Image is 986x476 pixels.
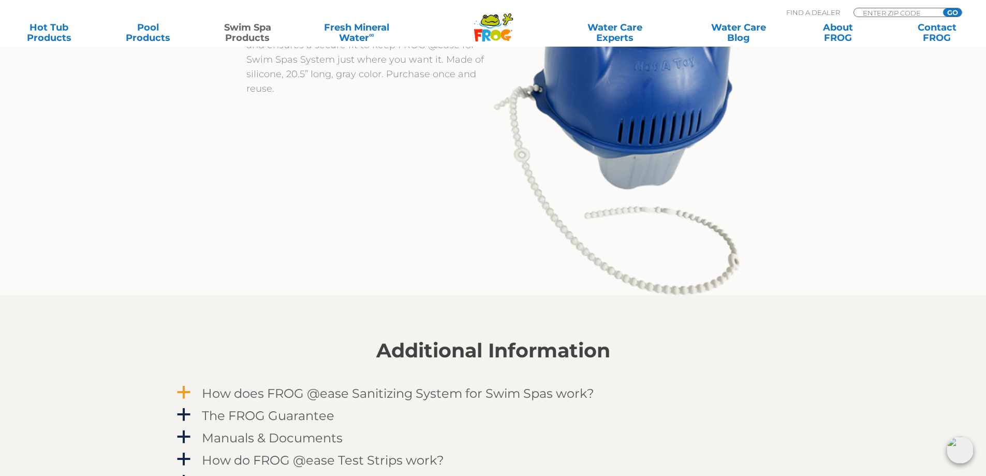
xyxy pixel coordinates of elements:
a: a Manuals & Documents [175,428,812,448]
p: Upgrade to a more permanent tether that’s flexible and ensures a secure fit to keep FROG @ease fo... [246,23,493,96]
a: PoolProducts [110,22,187,43]
a: Fresh MineralWater∞ [308,22,405,43]
a: Water CareExperts [552,22,678,43]
h2: Additional Information [175,339,812,362]
img: openIcon [947,437,974,464]
input: Zip Code Form [862,8,932,17]
a: ContactFROG [899,22,976,43]
input: GO [943,8,962,17]
a: Swim SpaProducts [209,22,286,43]
a: Hot TubProducts [10,22,87,43]
span: a [176,407,192,423]
a: a How do FROG @ease Test Strips work? [175,451,812,470]
a: Water CareBlog [700,22,777,43]
span: a [176,452,192,467]
a: AboutFROG [799,22,876,43]
h4: Manuals & Documents [202,431,343,445]
a: a The FROG Guarantee [175,406,812,425]
sup: ∞ [369,31,374,39]
a: a How does FROG @ease Sanitizing System for Swim Spas work? [175,384,812,403]
h4: How do FROG @ease Test Strips work? [202,453,444,467]
h4: How does FROG @ease Sanitizing System for Swim Spas work? [202,386,594,400]
h4: The FROG Guarantee [202,409,334,423]
p: Find A Dealer [786,8,840,17]
span: a [176,429,192,445]
span: a [176,385,192,400]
